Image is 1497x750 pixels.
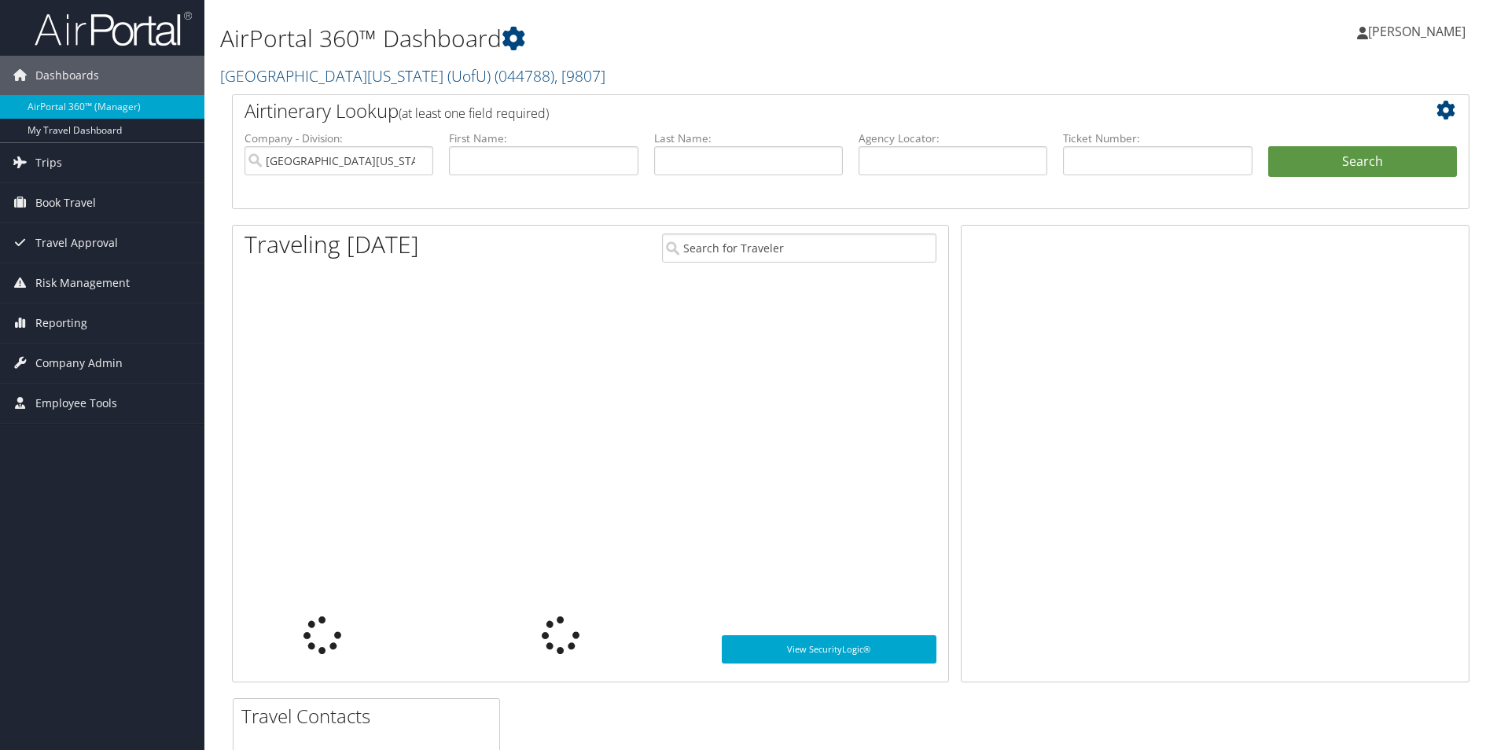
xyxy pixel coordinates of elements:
[35,223,118,263] span: Travel Approval
[220,65,605,86] a: [GEOGRAPHIC_DATA][US_STATE] (UofU)
[220,22,1061,55] h1: AirPortal 360™ Dashboard
[399,105,549,122] span: (at least one field required)
[1063,131,1252,146] label: Ticket Number:
[662,233,936,263] input: Search for Traveler
[245,131,433,146] label: Company - Division:
[35,344,123,383] span: Company Admin
[495,65,554,86] span: ( 044788 )
[1357,8,1481,55] a: [PERSON_NAME]
[35,183,96,222] span: Book Travel
[245,228,419,261] h1: Traveling [DATE]
[35,10,192,47] img: airportal-logo.png
[1368,23,1466,40] span: [PERSON_NAME]
[35,56,99,95] span: Dashboards
[35,384,117,423] span: Employee Tools
[35,263,130,303] span: Risk Management
[449,131,638,146] label: First Name:
[554,65,605,86] span: , [ 9807 ]
[35,143,62,182] span: Trips
[722,635,936,664] a: View SecurityLogic®
[1268,146,1457,178] button: Search
[35,303,87,343] span: Reporting
[654,131,843,146] label: Last Name:
[859,131,1047,146] label: Agency Locator:
[245,97,1354,124] h2: Airtinerary Lookup
[241,703,499,730] h2: Travel Contacts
